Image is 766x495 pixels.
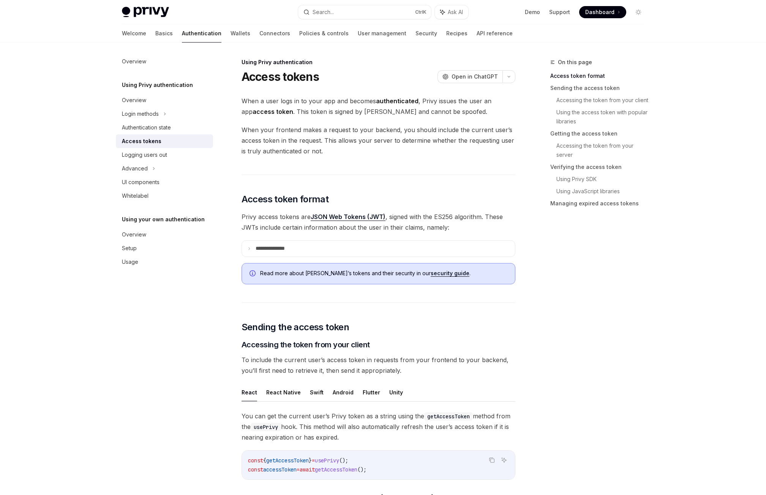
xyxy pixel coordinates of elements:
[549,8,570,16] a: Support
[122,57,146,66] div: Overview
[632,6,644,18] button: Toggle dark mode
[435,5,468,19] button: Ask AI
[315,457,339,464] span: usePrivy
[122,244,137,253] div: Setup
[242,321,349,333] span: Sending the access token
[248,466,263,473] span: const
[415,24,437,43] a: Security
[266,457,309,464] span: getAccessToken
[251,423,281,431] code: usePrivy
[116,148,213,162] a: Logging users out
[310,383,324,401] button: Swift
[446,24,467,43] a: Recipes
[122,150,167,159] div: Logging users out
[309,457,312,464] span: }
[116,121,213,134] a: Authentication state
[437,70,502,83] button: Open in ChatGPT
[122,96,146,105] div: Overview
[448,8,463,16] span: Ask AI
[116,255,213,269] a: Usage
[242,211,515,233] span: Privy access tokens are , signed with the ES256 algorithm. These JWTs include certain information...
[242,193,329,205] span: Access token format
[122,24,146,43] a: Welcome
[122,230,146,239] div: Overview
[263,466,297,473] span: accessToken
[242,70,319,84] h1: Access tokens
[122,7,169,17] img: light logo
[242,383,257,401] button: React
[116,241,213,255] a: Setup
[300,466,315,473] span: await
[122,215,205,224] h5: Using your own authentication
[116,189,213,203] a: Whitelabel
[311,213,385,221] a: JSON Web Tokens (JWT)
[266,383,301,401] button: React Native
[248,457,263,464] span: const
[116,228,213,241] a: Overview
[315,466,357,473] span: getAccessToken
[558,58,592,67] span: On this page
[550,70,651,82] a: Access token format
[477,24,513,43] a: API reference
[424,412,473,421] code: getAccessToken
[242,339,370,350] span: Accessing the token from your client
[556,185,651,197] a: Using JavaScript libraries
[556,140,651,161] a: Accessing the token from your server
[242,58,515,66] div: Using Privy authentication
[250,270,257,278] svg: Info
[122,109,159,118] div: Login methods
[525,8,540,16] a: Demo
[122,137,161,146] div: Access tokens
[116,175,213,189] a: UI components
[363,383,380,401] button: Flutter
[312,457,315,464] span: =
[313,8,334,17] div: Search...
[260,270,507,277] span: Read more about [PERSON_NAME]’s tokens and their security in our .
[550,82,651,94] a: Sending the access token
[298,5,431,19] button: Search...CtrlK
[357,466,366,473] span: ();
[556,106,651,128] a: Using the access token with popular libraries
[242,125,515,156] span: When your frontend makes a request to your backend, you should include the current user’s access ...
[122,191,148,200] div: Whitelabel
[263,457,266,464] span: {
[376,97,419,105] strong: authenticated
[487,455,497,465] button: Copy the contents from the code block
[116,134,213,148] a: Access tokens
[155,24,173,43] a: Basics
[585,8,614,16] span: Dashboard
[122,80,193,90] h5: Using Privy authentication
[499,455,509,465] button: Ask AI
[358,24,406,43] a: User management
[122,257,138,266] div: Usage
[556,173,651,185] a: Using Privy SDK
[122,178,160,187] div: UI components
[253,108,293,115] strong: access token
[339,457,348,464] span: ();
[259,24,290,43] a: Connectors
[452,73,498,80] span: Open in ChatGPT
[242,411,515,443] span: You can get the current user’s Privy token as a string using the method from the hook. This metho...
[242,355,515,376] span: To include the current user’s access token in requests from your frontend to your backend, you’ll...
[550,197,651,210] a: Managing expired access tokens
[556,94,651,106] a: Accessing the token from your client
[389,383,403,401] button: Unity
[550,161,651,173] a: Verifying the access token
[231,24,250,43] a: Wallets
[415,9,426,15] span: Ctrl K
[182,24,221,43] a: Authentication
[431,270,469,277] a: security guide
[333,383,354,401] button: Android
[550,128,651,140] a: Getting the access token
[122,123,171,132] div: Authentication state
[242,96,515,117] span: When a user logs in to your app and becomes , Privy issues the user an app . This token is signed...
[122,164,148,173] div: Advanced
[116,55,213,68] a: Overview
[116,93,213,107] a: Overview
[297,466,300,473] span: =
[579,6,626,18] a: Dashboard
[299,24,349,43] a: Policies & controls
